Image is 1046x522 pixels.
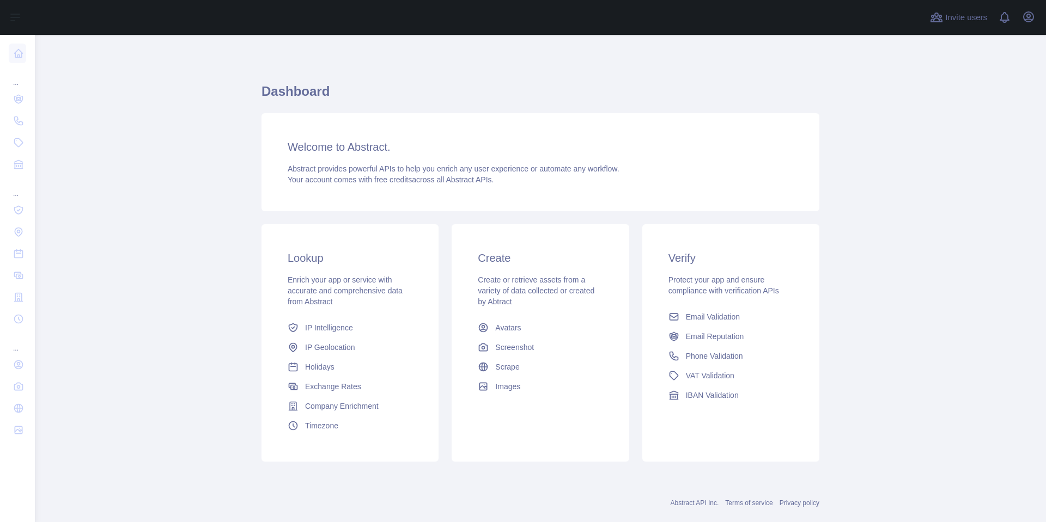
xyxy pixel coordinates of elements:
[686,331,744,342] span: Email Reputation
[305,322,353,333] span: IP Intelligence
[686,370,734,381] span: VAT Validation
[478,250,603,266] h3: Create
[668,250,793,266] h3: Verify
[780,499,819,507] a: Privacy policy
[473,357,607,377] a: Scrape
[664,346,798,366] a: Phone Validation
[305,342,355,353] span: IP Geolocation
[495,361,519,372] span: Scrape
[288,275,403,306] span: Enrich your app or service with accurate and comprehensive data from Abstract
[305,361,335,372] span: Holidays
[283,377,417,396] a: Exchange Rates
[664,366,798,385] a: VAT Validation
[305,420,338,431] span: Timezone
[9,176,26,198] div: ...
[288,164,619,173] span: Abstract provides powerful APIs to help you enrich any user experience or automate any workflow.
[495,322,521,333] span: Avatars
[9,331,26,353] div: ...
[686,390,739,401] span: IBAN Validation
[283,416,417,435] a: Timezone
[283,396,417,416] a: Company Enrichment
[478,275,594,306] span: Create or retrieve assets from a variety of data collected or created by Abtract
[9,65,26,87] div: ...
[686,311,740,322] span: Email Validation
[473,318,607,337] a: Avatars
[305,401,379,412] span: Company Enrichment
[288,139,793,155] h3: Welcome to Abstract.
[283,337,417,357] a: IP Geolocation
[928,9,989,26] button: Invite users
[495,342,534,353] span: Screenshot
[283,357,417,377] a: Holidays
[495,381,520,392] span: Images
[261,83,819,109] h1: Dashboard
[288,175,494,184] span: Your account comes with across all Abstract APIs.
[664,385,798,405] a: IBAN Validation
[283,318,417,337] a: IP Intelligence
[374,175,412,184] span: free credits
[664,307,798,327] a: Email Validation
[305,381,361,392] span: Exchange Rates
[945,11,987,24] span: Invite users
[668,275,779,295] span: Protect your app and ensure compliance with verification APIs
[473,377,607,396] a: Images
[725,499,773,507] a: Terms of service
[473,337,607,357] a: Screenshot
[664,327,798,346] a: Email Reputation
[686,351,743,361] span: Phone Validation
[288,250,412,266] h3: Lookup
[671,499,719,507] a: Abstract API Inc.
